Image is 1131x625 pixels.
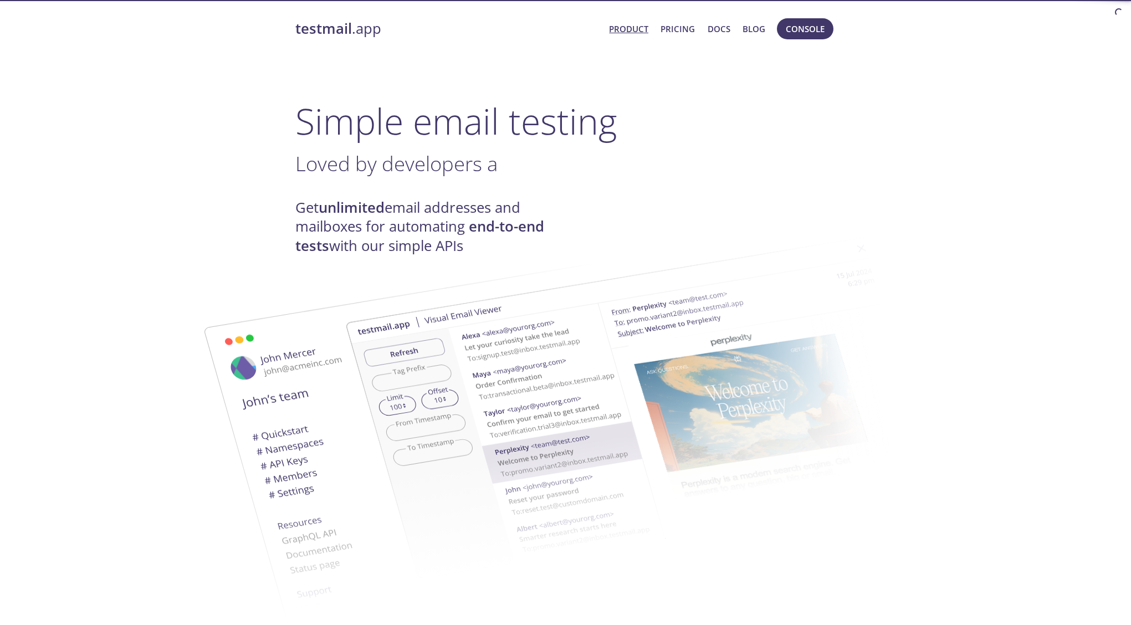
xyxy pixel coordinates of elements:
[295,150,498,177] span: Loved by developers a
[743,22,765,36] a: Blog
[295,100,836,142] h1: Simple email testing
[786,22,825,36] span: Console
[345,221,944,596] img: testmail-email-viewer
[319,198,385,217] strong: unlimited
[777,18,833,39] button: Console
[295,19,352,38] strong: testmail
[295,217,544,255] strong: end-to-end tests
[295,19,601,38] a: testmail.app
[295,198,566,255] h4: Get email addresses and mailboxes for automating with our simple APIs
[661,22,695,36] a: Pricing
[708,22,730,36] a: Docs
[609,22,648,36] a: Product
